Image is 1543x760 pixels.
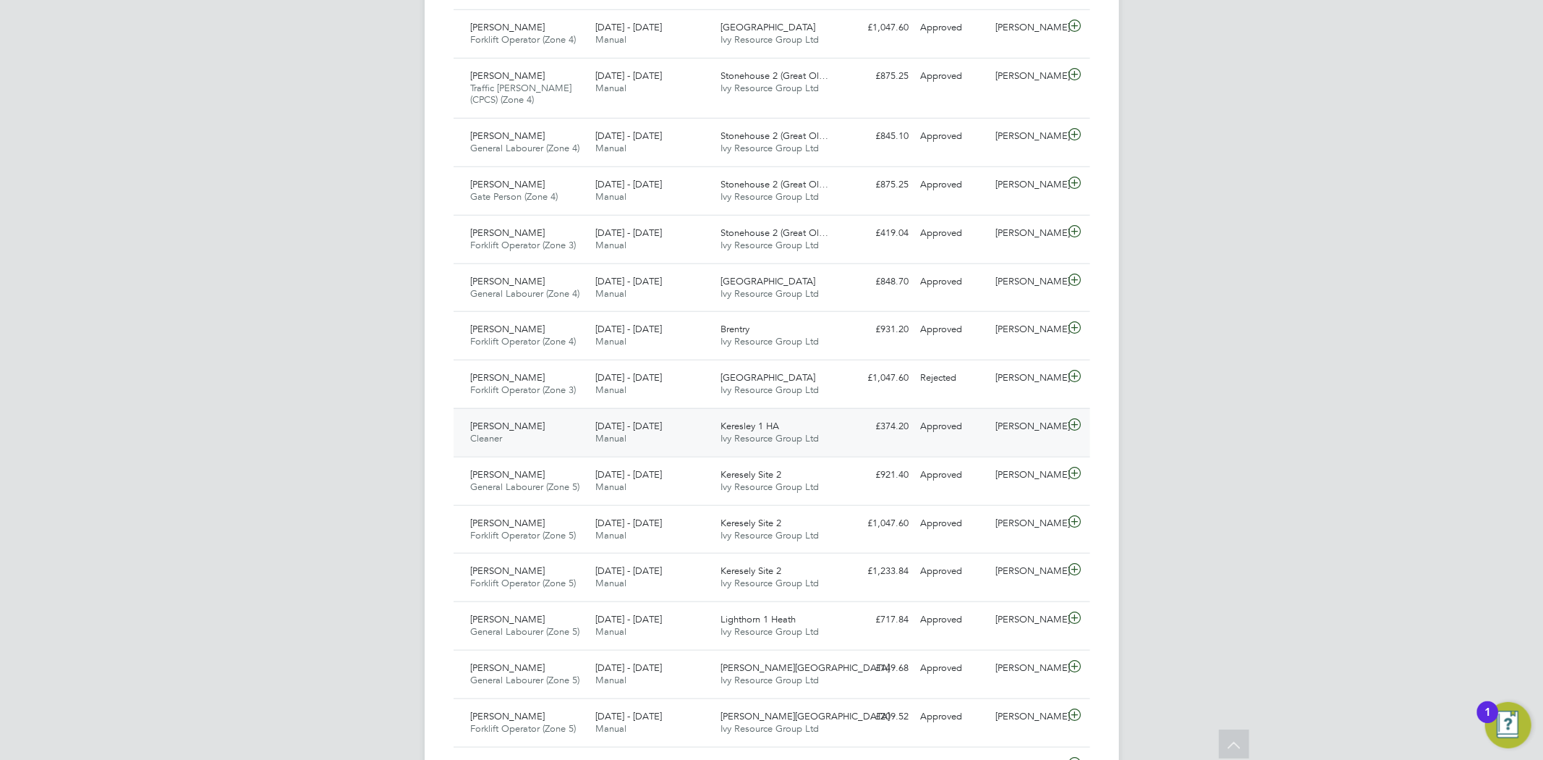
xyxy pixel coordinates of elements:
[990,705,1065,729] div: [PERSON_NAME]
[840,366,915,390] div: £1,047.60
[721,142,819,154] span: Ivy Resource Group Ltd
[721,529,819,541] span: Ivy Resource Group Ltd
[471,69,545,82] span: [PERSON_NAME]
[721,481,819,493] span: Ivy Resource Group Ltd
[840,656,915,680] div: £149.68
[471,287,580,300] span: General Labourer (Zone 4)
[595,21,662,33] span: [DATE] - [DATE]
[915,221,990,245] div: Approved
[990,16,1065,40] div: [PERSON_NAME]
[840,415,915,439] div: £374.20
[990,463,1065,487] div: [PERSON_NAME]
[915,463,990,487] div: Approved
[471,613,545,625] span: [PERSON_NAME]
[990,221,1065,245] div: [PERSON_NAME]
[471,82,572,106] span: Traffic [PERSON_NAME] (CPCS) (Zone 4)
[471,275,545,287] span: [PERSON_NAME]
[721,710,890,722] span: [PERSON_NAME][GEOGRAPHIC_DATA]
[721,227,828,239] span: Stonehouse 2 (Great Ol…
[471,33,577,46] span: Forklift Operator (Zone 4)
[595,323,662,335] span: [DATE] - [DATE]
[471,227,545,239] span: [PERSON_NAME]
[595,662,662,674] span: [DATE] - [DATE]
[595,577,626,589] span: Manual
[595,33,626,46] span: Manual
[840,173,915,197] div: £875.25
[595,517,662,529] span: [DATE] - [DATE]
[595,432,626,444] span: Manual
[721,178,828,190] span: Stonehouse 2 (Great Ol…
[595,287,626,300] span: Manual
[595,674,626,686] span: Manual
[471,371,545,384] span: [PERSON_NAME]
[471,517,545,529] span: [PERSON_NAME]
[471,323,545,335] span: [PERSON_NAME]
[595,481,626,493] span: Manual
[471,420,545,432] span: [PERSON_NAME]
[915,173,990,197] div: Approved
[990,270,1065,294] div: [PERSON_NAME]
[840,318,915,342] div: £931.20
[990,512,1065,536] div: [PERSON_NAME]
[471,432,503,444] span: Cleaner
[721,384,819,396] span: Ivy Resource Group Ltd
[721,565,781,577] span: Keresely Site 2
[595,275,662,287] span: [DATE] - [DATE]
[721,21,815,33] span: [GEOGRAPHIC_DATA]
[595,190,626,203] span: Manual
[721,371,815,384] span: [GEOGRAPHIC_DATA]
[721,432,819,444] span: Ivy Resource Group Ltd
[471,529,577,541] span: Forklift Operator (Zone 5)
[721,287,819,300] span: Ivy Resource Group Ltd
[915,124,990,148] div: Approved
[840,221,915,245] div: £419.04
[721,190,819,203] span: Ivy Resource Group Ltd
[471,130,545,142] span: [PERSON_NAME]
[721,613,796,625] span: Lighthorn 1 Heath
[721,33,819,46] span: Ivy Resource Group Ltd
[471,384,577,396] span: Forklift Operator (Zone 3)
[595,371,662,384] span: [DATE] - [DATE]
[595,529,626,541] span: Manual
[595,565,662,577] span: [DATE] - [DATE]
[915,270,990,294] div: Approved
[990,366,1065,390] div: [PERSON_NAME]
[471,335,577,347] span: Forklift Operator (Zone 4)
[595,384,626,396] span: Manual
[721,468,781,481] span: Keresely Site 2
[721,239,819,251] span: Ivy Resource Group Ltd
[721,420,779,432] span: Keresley 1 HA
[915,415,990,439] div: Approved
[721,130,828,142] span: Stonehouse 2 (Great Ol…
[990,124,1065,148] div: [PERSON_NAME]
[990,415,1065,439] div: [PERSON_NAME]
[990,608,1065,632] div: [PERSON_NAME]
[840,124,915,148] div: £845.10
[721,275,815,287] span: [GEOGRAPHIC_DATA]
[915,608,990,632] div: Approved
[990,560,1065,583] div: [PERSON_NAME]
[595,613,662,625] span: [DATE] - [DATE]
[1485,702,1531,748] button: Open Resource Center, 1 new notification
[840,705,915,729] div: £209.52
[595,130,662,142] span: [DATE] - [DATE]
[595,69,662,82] span: [DATE] - [DATE]
[471,190,558,203] span: Gate Person (Zone 4)
[595,710,662,722] span: [DATE] - [DATE]
[840,512,915,536] div: £1,047.60
[990,64,1065,88] div: [PERSON_NAME]
[721,625,819,638] span: Ivy Resource Group Ltd
[990,173,1065,197] div: [PERSON_NAME]
[721,323,749,335] span: Brentry
[471,722,577,735] span: Forklift Operator (Zone 5)
[471,662,545,674] span: [PERSON_NAME]
[595,82,626,94] span: Manual
[840,16,915,40] div: £1,047.60
[595,142,626,154] span: Manual
[990,318,1065,342] div: [PERSON_NAME]
[915,705,990,729] div: Approved
[721,674,819,686] span: Ivy Resource Group Ltd
[915,318,990,342] div: Approved
[471,468,545,481] span: [PERSON_NAME]
[595,625,626,638] span: Manual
